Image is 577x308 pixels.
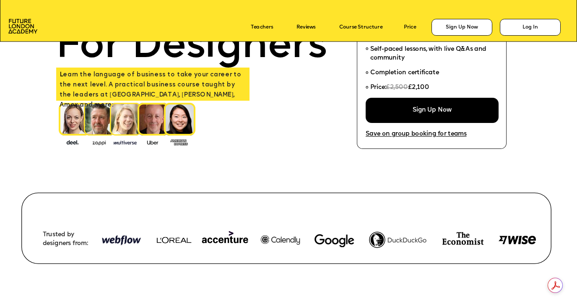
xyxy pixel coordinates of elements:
[251,24,273,30] a: Teachers
[147,227,304,254] img: image-948b81d4-ecfd-4a21-a3e0-8573ccdefa42.png
[370,46,488,61] span: Self-paced lessons, with live Q&As and community
[442,232,483,245] img: image-74e81e4e-c3ca-4fbf-b275-59ce4ac8e97d.png
[60,72,243,108] span: earn the language of business to take your career to the next level. A practical business course ...
[43,232,88,247] span: Trusted by designers from:
[112,138,139,145] img: image-b7d05013-d886-4065-8d38-3eca2af40620.png
[141,139,164,145] img: image-99cff0b2-a396-4aab-8550-cf4071da2cb9.png
[314,234,354,247] img: image-780dffe3-2af1-445f-9bcc-6343d0dbf7fb.webp
[369,232,426,248] img: image-fef0788b-2262-40a7-a71a-936c95dc9fdc.png
[88,139,111,145] img: image-b2f1584c-cbf7-4a77-bbe0-f56ae6ee31f2.png
[370,84,386,91] span: Price:
[370,70,439,76] span: Completion certificate
[61,138,84,145] img: image-388f4489-9820-4c53-9b08-f7df0b8d4ae2.png
[366,131,467,138] a: Save on group booking for teams
[60,72,63,78] span: L
[8,19,37,34] img: image-aac980e9-41de-4c2d-a048-f29dd30a0068.png
[98,227,145,254] img: image-948b81d4-ecfd-4a21-a3e0-8573ccdefa42.png
[408,84,429,91] span: £2,100
[499,236,536,244] img: image-8d571a77-038a-4425-b27a-5310df5a295c.png
[404,24,416,30] a: Price
[55,27,327,67] span: For Designers
[339,24,382,30] a: Course Structure
[296,24,316,30] a: Reviews
[168,138,190,146] img: image-93eab660-639c-4de6-957c-4ae039a0235a.png
[386,84,408,91] span: £2,500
